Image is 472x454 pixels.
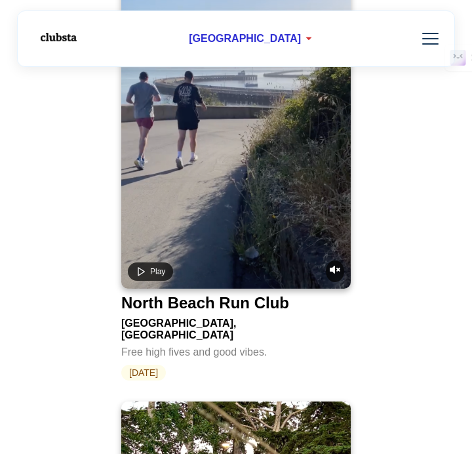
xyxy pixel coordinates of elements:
[121,341,351,358] div: Free high fives and good vibes.
[326,260,344,282] button: Unmute video
[150,267,165,276] span: Play
[121,294,289,312] div: North Beach Run Club
[121,312,351,341] div: [GEOGRAPHIC_DATA], [GEOGRAPHIC_DATA]
[189,33,301,45] span: [GEOGRAPHIC_DATA]
[121,365,166,381] span: [DATE]
[128,262,173,281] button: Play video
[28,24,87,51] img: Logo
